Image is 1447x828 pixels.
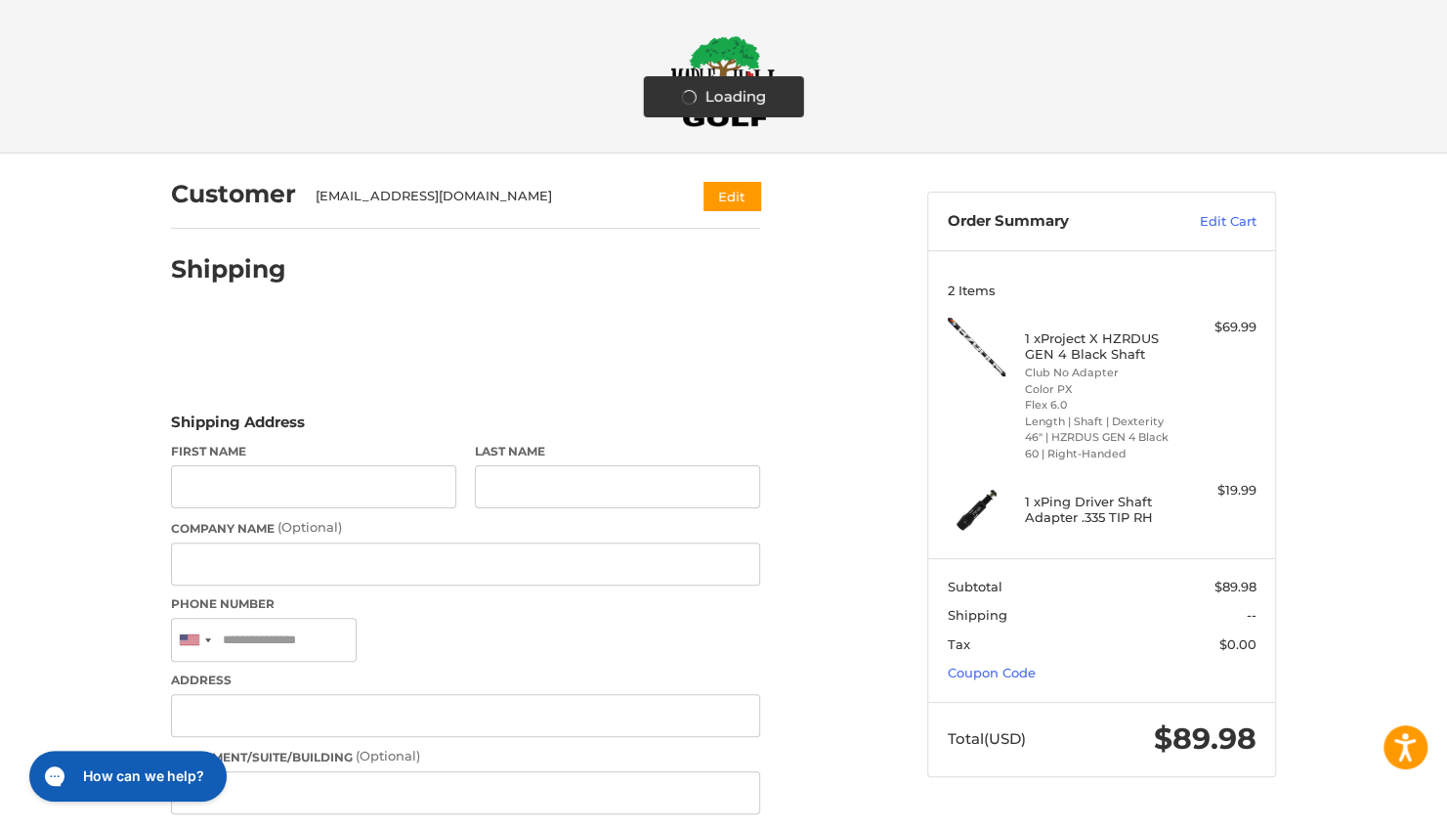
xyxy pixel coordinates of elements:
[475,443,760,460] label: Last Name
[948,283,1256,298] h3: 2 Items
[1154,720,1256,757] span: $89.98
[948,579,1002,594] span: Subtotal
[1179,318,1256,337] div: $69.99
[171,412,305,443] legend: Shipping Address
[948,212,1158,232] h3: Order Summary
[948,607,1007,623] span: Shipping
[948,636,970,652] span: Tax
[1025,397,1174,414] li: Flex 6.0
[171,672,760,689] label: Address
[1158,212,1256,232] a: Edit Cart
[171,595,760,613] label: Phone Number
[1247,607,1256,623] span: --
[277,519,342,535] small: (Optional)
[948,729,1026,748] span: Total (USD)
[1025,381,1174,398] li: Color PX
[1179,481,1256,501] div: $19.99
[1025,494,1174,526] h4: 1 x Ping Driver Shaft Adapter .335 TIP RH
[1025,330,1174,363] h4: 1 x Project X HZRDUS GEN 4 Black Shaft
[20,744,233,808] iframe: Gorgias live chat messenger
[171,747,760,766] label: Apartment/Suite/Building
[171,443,456,460] label: First Name
[171,254,286,284] h2: Shipping
[948,665,1036,680] a: Coupon Code
[171,518,760,538] label: Company Name
[172,619,217,661] div: United States: +1
[1025,365,1174,381] li: Club No Adapter
[171,179,296,209] h2: Customer
[316,187,666,206] div: [EMAIL_ADDRESS][DOMAIN_NAME]
[1219,636,1256,652] span: $0.00
[1025,414,1174,462] li: Length | Shaft | Dexterity 46" | HZRDUS GEN 4 Black 60 | Right-Handed
[670,35,778,127] img: Maple Hill Golf
[703,182,760,210] button: Edit
[1214,579,1256,594] span: $89.98
[356,748,420,763] small: (Optional)
[705,86,766,109] span: Loading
